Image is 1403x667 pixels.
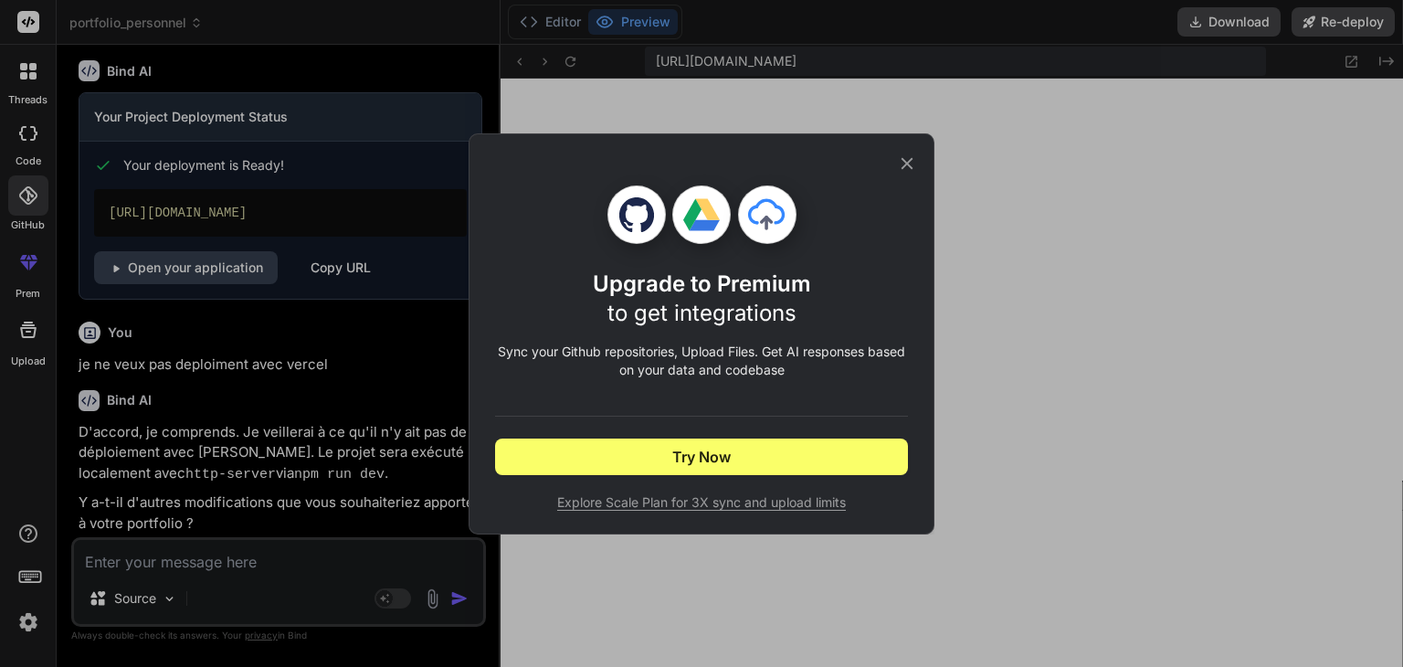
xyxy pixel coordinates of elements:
[495,493,908,512] span: Explore Scale Plan for 3X sync and upload limits
[593,270,811,328] h1: Upgrade to Premium
[672,446,731,468] span: Try Now
[495,343,908,379] p: Sync your Github repositories, Upload Files. Get AI responses based on your data and codebase
[607,300,796,326] span: to get integrations
[495,439,908,475] button: Try Now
